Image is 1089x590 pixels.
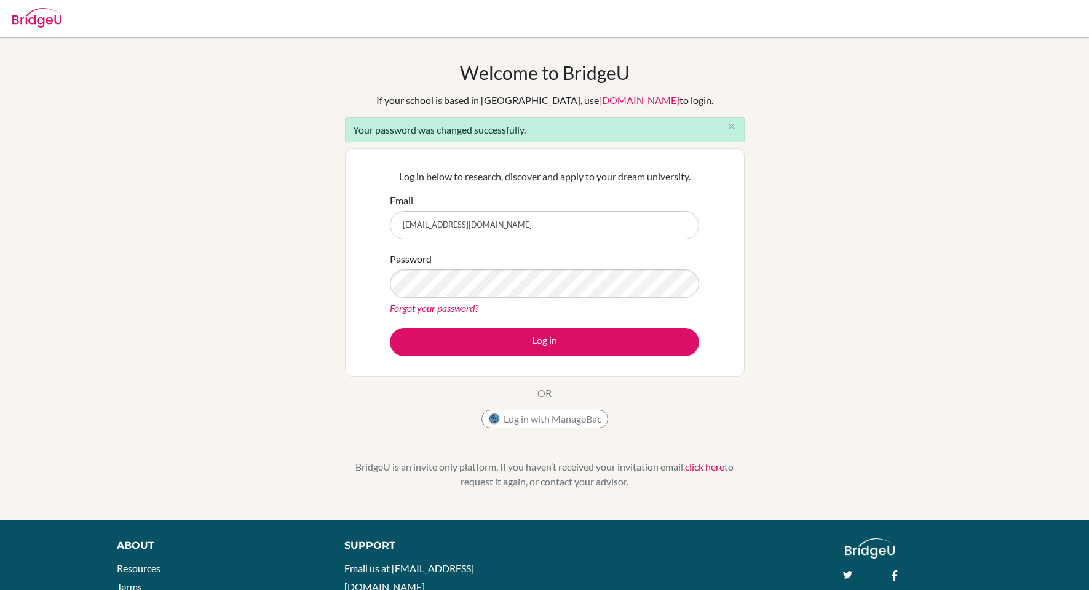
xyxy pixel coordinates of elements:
button: Log in with ManageBac [481,410,608,428]
div: If your school is based in [GEOGRAPHIC_DATA], use to login. [376,93,713,108]
img: logo_white@2x-f4f0deed5e89b7ecb1c2cc34c3e3d731f90f0f143d5ea2071677605dd97b5244.png [845,538,895,559]
i: close [727,122,736,131]
div: Support [344,538,531,553]
p: OR [537,386,552,401]
a: [DOMAIN_NAME] [599,94,679,106]
label: Password [390,252,432,266]
button: Log in [390,328,699,356]
img: Bridge-U [12,8,61,28]
a: click here [685,461,724,472]
h1: Welcome to BridgeU [460,62,630,84]
p: BridgeU is an invite only platform. If you haven’t received your invitation email, to request it ... [345,460,745,489]
a: Resources [117,562,160,574]
label: Email [390,193,413,208]
div: About [117,538,317,553]
div: Your password was changed successfully. [345,117,745,142]
p: Log in below to research, discover and apply to your dream university. [390,169,699,184]
a: Forgot your password? [390,302,478,314]
button: Close [719,118,744,136]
